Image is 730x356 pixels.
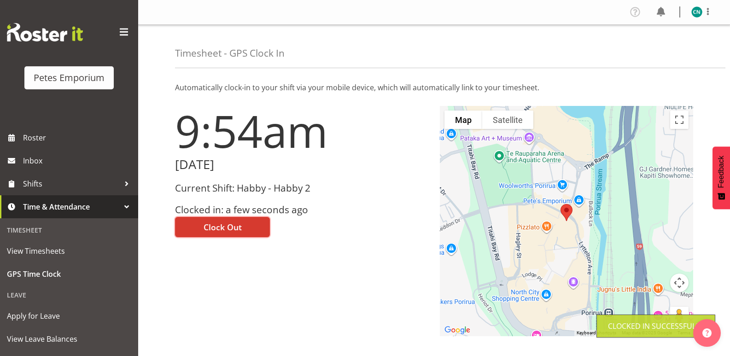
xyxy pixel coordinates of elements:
[34,71,105,85] div: Petes Emporium
[7,23,83,41] img: Rosterit website logo
[442,324,473,336] a: Open this area in Google Maps (opens a new window)
[608,321,704,332] div: Clocked in Successfully
[2,263,136,286] a: GPS Time Clock
[2,221,136,239] div: Timesheet
[204,221,242,233] span: Clock Out
[2,327,136,350] a: View Leave Balances
[7,332,131,346] span: View Leave Balances
[2,286,136,304] div: Leave
[2,304,136,327] a: Apply for Leave
[2,239,136,263] a: View Timesheets
[175,82,693,93] p: Automatically clock-in to your shift via your mobile device, which will automatically link to you...
[670,307,689,325] button: Drag Pegman onto the map to open Street View
[23,177,120,191] span: Shifts
[175,158,429,172] h2: [DATE]
[175,183,429,193] h3: Current Shift: Habby - Habby 2
[482,111,533,129] button: Show satellite imagery
[712,146,730,209] button: Feedback - Show survey
[670,274,689,292] button: Map camera controls
[175,106,429,156] h1: 9:54am
[175,204,429,215] h3: Clocked in: a few seconds ago
[7,309,131,323] span: Apply for Leave
[7,267,131,281] span: GPS Time Clock
[670,111,689,129] button: Toggle fullscreen view
[444,111,482,129] button: Show street map
[23,154,134,168] span: Inbox
[717,156,725,188] span: Feedback
[7,244,131,258] span: View Timesheets
[702,328,712,338] img: help-xxl-2.png
[23,131,134,145] span: Roster
[175,217,270,237] button: Clock Out
[23,200,120,214] span: Time & Attendance
[577,330,616,336] button: Keyboard shortcuts
[442,324,473,336] img: Google
[175,48,285,58] h4: Timesheet - GPS Clock In
[691,6,702,18] img: christine-neville11214.jpg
